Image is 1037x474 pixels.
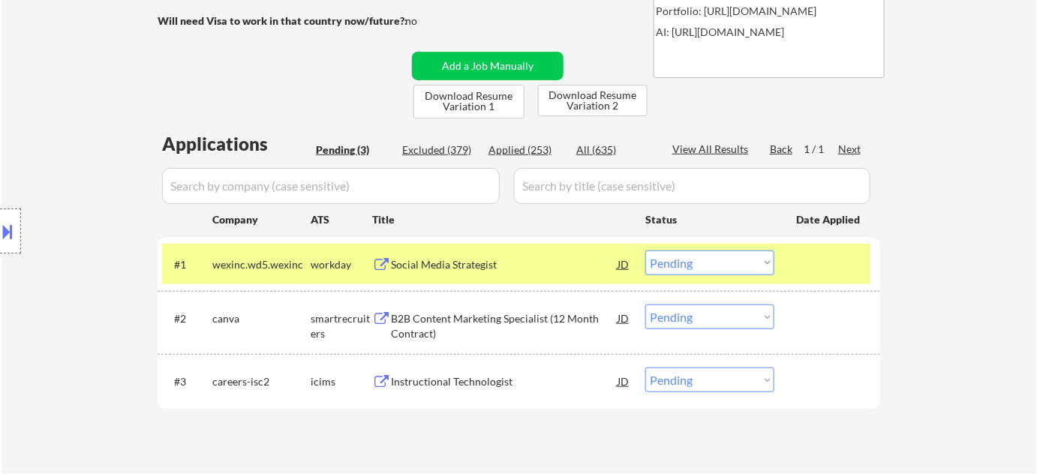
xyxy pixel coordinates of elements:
div: icims [311,374,372,389]
div: Back [770,142,794,157]
div: All (635) [576,142,651,157]
div: Date Applied [796,212,862,227]
div: JD [616,304,631,331]
strong: Will need Visa to work in that country now/future?: [158,14,407,27]
div: Instructional Technologist [391,374,618,389]
div: Social Media Strategist [391,257,618,272]
button: Download Resume Variation 2 [538,85,648,116]
div: careers-isc2 [212,374,311,389]
button: Add a Job Manually [412,52,564,80]
div: JD [616,367,631,394]
input: Search by company (case sensitive) [162,168,500,204]
div: B2B Content Marketing Specialist (12 Month Contract) [391,311,618,340]
div: smartrecruiters [311,311,372,340]
div: ATS [311,212,372,227]
input: Search by title (case sensitive) [514,168,870,204]
div: #3 [174,374,200,389]
div: Applied (253) [488,142,564,157]
div: 1 / 1 [804,142,838,157]
div: View All Results [672,142,753,157]
div: Title [372,212,631,227]
div: Next [838,142,862,157]
button: Download Resume Variation 1 [413,85,525,118]
div: no [405,13,448,28]
div: Excluded (379) [402,142,477,157]
div: Pending (3) [316,142,391,157]
div: workday [311,257,372,272]
div: JD [616,250,631,277]
div: Status [645,205,774,232]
